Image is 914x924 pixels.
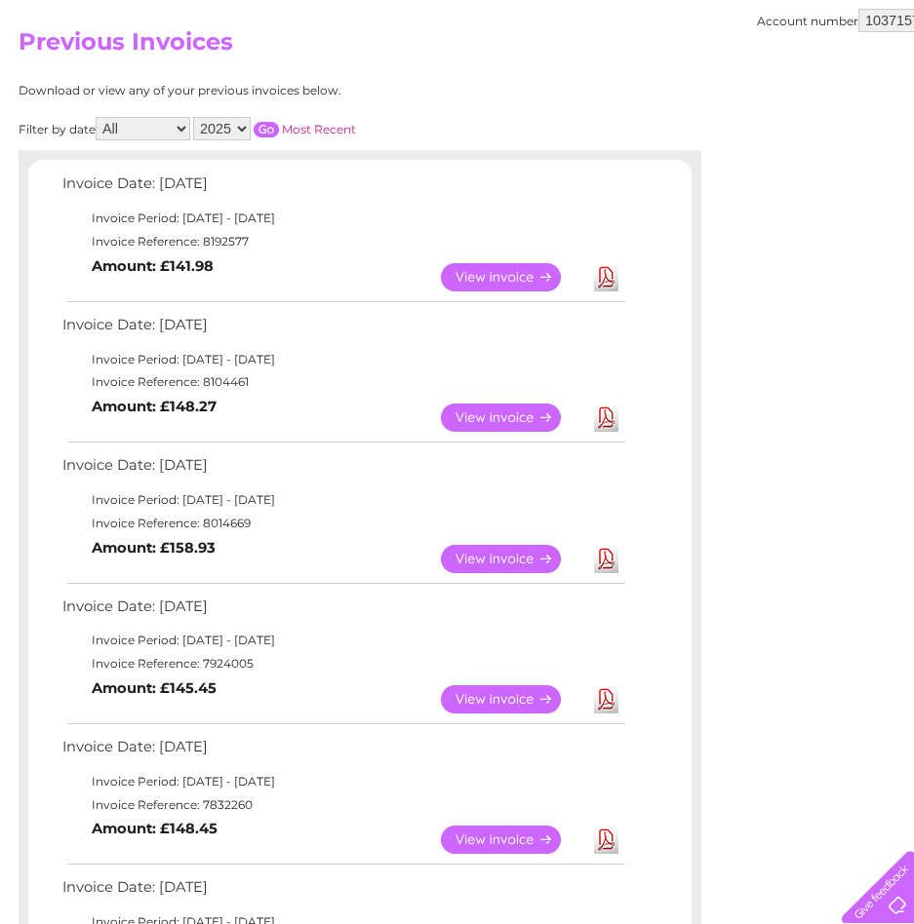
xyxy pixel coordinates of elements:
[58,370,628,394] td: Invoice Reference: 8104461
[674,83,733,97] a: Telecoms
[58,652,628,675] td: Invoice Reference: 7924005
[58,594,628,630] td: Invoice Date: [DATE]
[92,257,214,275] b: Amount: £141.98
[92,679,217,697] b: Amount: £145.45
[441,404,584,432] a: View
[594,685,618,713] a: Download
[441,263,584,291] a: View
[58,512,628,535] td: Invoice Reference: 8014669
[58,874,628,910] td: Invoice Date: [DATE]
[784,83,832,97] a: Contact
[32,51,132,110] img: logo.png
[744,83,773,97] a: Blog
[619,83,662,97] a: Energy
[92,539,216,557] b: Amount: £158.93
[594,263,618,291] a: Download
[92,398,217,415] b: Amount: £148.27
[594,545,618,573] a: Download
[282,122,356,136] a: Most Recent
[441,826,584,854] a: View
[58,770,628,793] td: Invoice Period: [DATE] - [DATE]
[58,629,628,652] td: Invoice Period: [DATE] - [DATE]
[594,826,618,854] a: Download
[58,312,628,348] td: Invoice Date: [DATE]
[58,452,628,488] td: Invoice Date: [DATE]
[92,820,218,837] b: Amount: £148.45
[58,734,628,770] td: Invoice Date: [DATE]
[546,10,681,34] a: 0333 014 3131
[58,171,628,207] td: Invoice Date: [DATE]
[58,207,628,230] td: Invoice Period: [DATE] - [DATE]
[571,83,608,97] a: Water
[441,545,584,573] a: View
[58,348,628,371] td: Invoice Period: [DATE] - [DATE]
[19,117,531,140] div: Filter by date
[441,685,584,713] a: View
[58,230,628,253] td: Invoice Reference: 8192577
[594,404,618,432] a: Download
[850,83,895,97] a: Log out
[19,84,531,97] div: Download or view any of your previous invoices below.
[58,793,628,817] td: Invoice Reference: 7832260
[58,488,628,512] td: Invoice Period: [DATE] - [DATE]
